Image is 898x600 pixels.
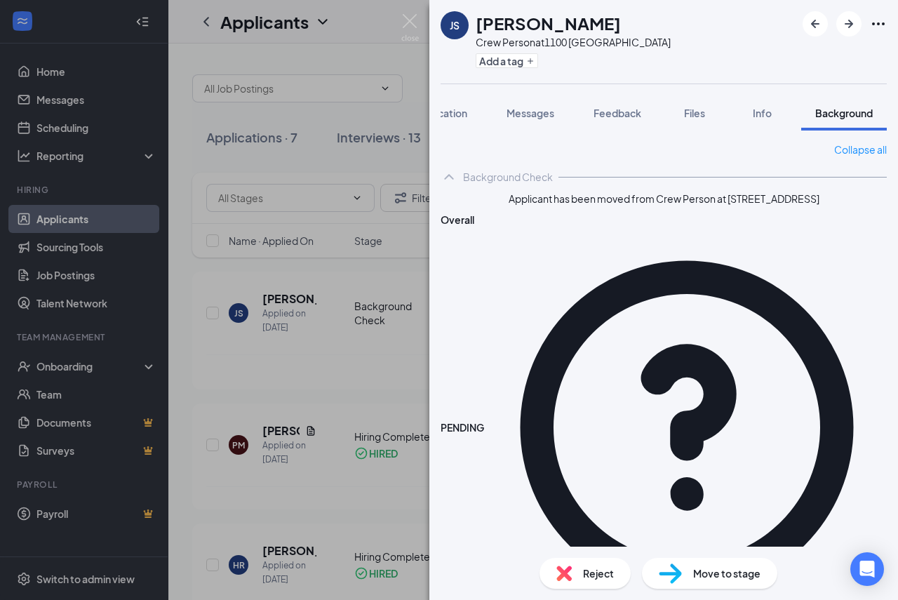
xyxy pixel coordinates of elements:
[583,566,614,581] span: Reject
[441,213,474,226] span: Overall
[476,11,621,35] h1: [PERSON_NAME]
[476,53,538,68] button: PlusAdd a tag
[693,566,760,581] span: Move to stage
[441,420,484,435] span: PENDING
[594,107,641,119] span: Feedback
[684,107,705,119] span: Files
[414,107,467,119] span: Application
[840,15,857,32] svg: ArrowRight
[870,15,887,32] svg: Ellipses
[850,552,884,586] div: Open Intercom Messenger
[807,15,824,32] svg: ArrowLeftNew
[526,57,535,65] svg: Plus
[836,11,862,36] button: ArrowRight
[834,142,887,157] a: Collapse all
[463,170,553,184] div: Background Check
[507,107,554,119] span: Messages
[441,168,457,185] svg: ChevronUp
[803,11,828,36] button: ArrowLeftNew
[753,107,772,119] span: Info
[509,191,819,206] span: Applicant has been moved from Crew Person at [STREET_ADDRESS]
[815,107,873,119] span: Background
[450,18,460,32] div: JS
[476,35,671,49] div: Crew Person at 1100 [GEOGRAPHIC_DATA]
